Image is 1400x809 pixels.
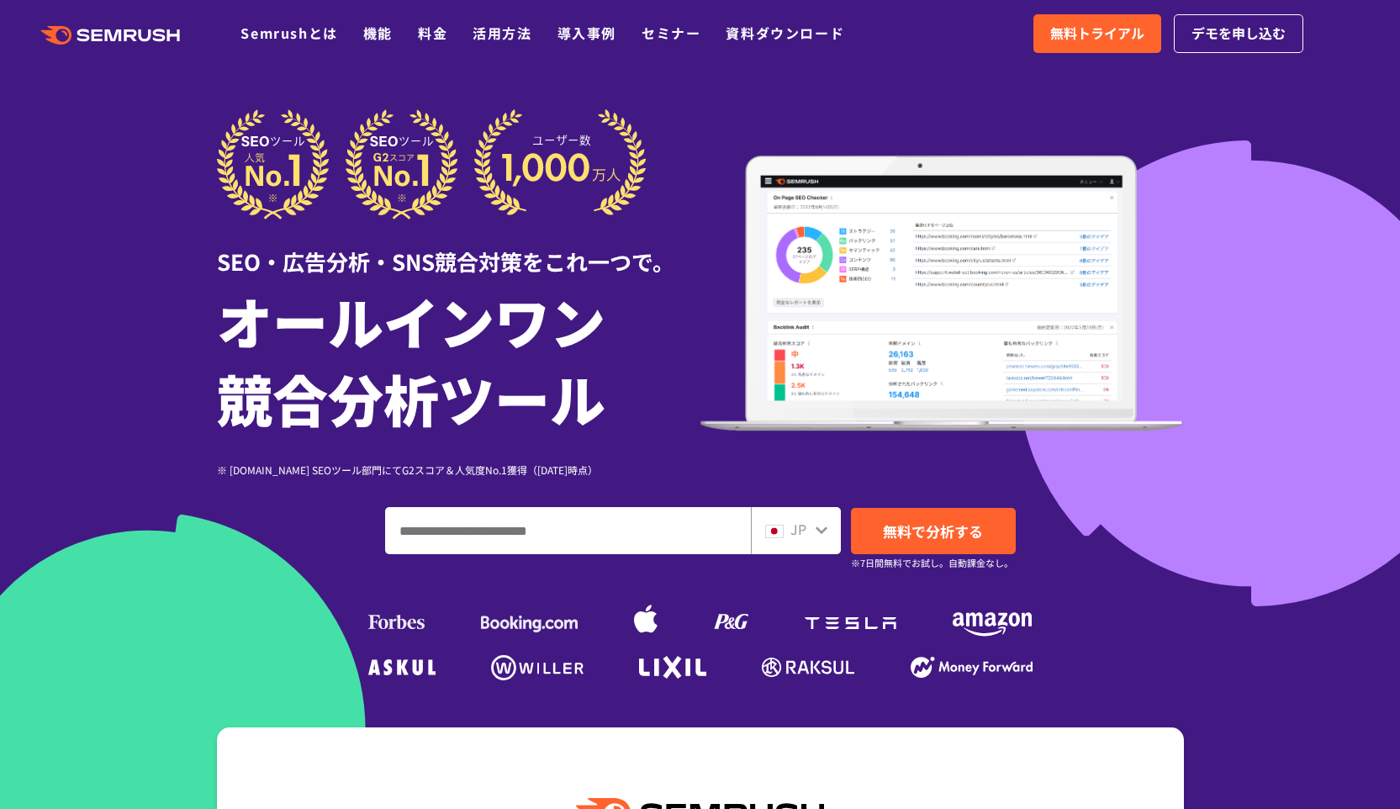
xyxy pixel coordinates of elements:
[1191,23,1286,45] span: デモを申し込む
[726,23,844,43] a: 資料ダウンロード
[1050,23,1144,45] span: 無料トライアル
[1033,14,1161,53] a: 無料トライアル
[418,23,447,43] a: 料金
[217,219,700,278] div: SEO・広告分析・SNS競合対策をこれ一つで。
[790,519,806,539] span: JP
[642,23,700,43] a: セミナー
[240,23,337,43] a: Semrushとは
[363,23,393,43] a: 機能
[557,23,616,43] a: 導入事例
[851,508,1016,554] a: 無料で分析する
[851,555,1013,571] small: ※7日間無料でお試し。自動課金なし。
[473,23,531,43] a: 活用方法
[217,282,700,436] h1: オールインワン 競合分析ツール
[883,521,983,542] span: 無料で分析する
[386,508,750,553] input: ドメイン、キーワードまたはURLを入力してください
[217,462,700,478] div: ※ [DOMAIN_NAME] SEOツール部門にてG2スコア＆人気度No.1獲得（[DATE]時点）
[1174,14,1303,53] a: デモを申し込む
